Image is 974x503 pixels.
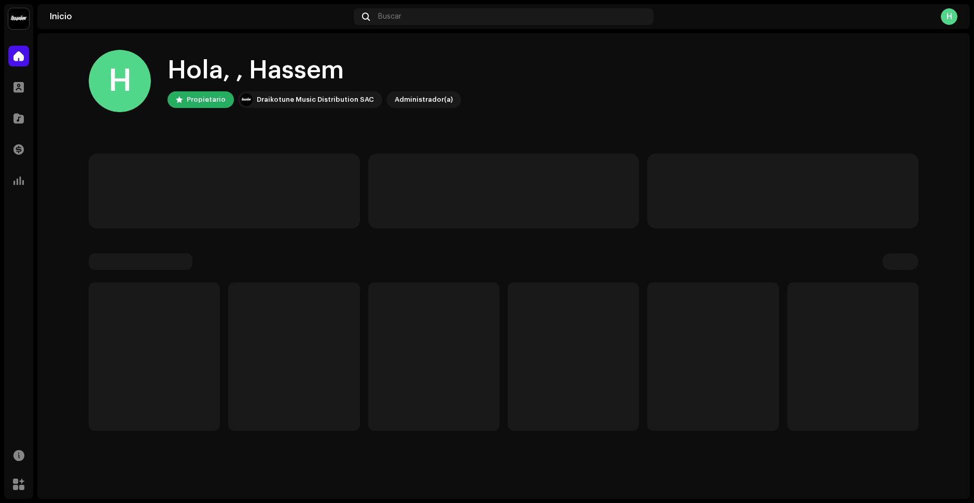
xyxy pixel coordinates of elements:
div: Hola, , Hassem [168,54,461,87]
div: Propietario [187,93,226,106]
div: Inicio [50,12,350,21]
div: Administrador(a) [395,93,453,106]
div: H [89,50,151,112]
span: Buscar [378,12,401,21]
img: 10370c6a-d0e2-4592-b8a2-38f444b0ca44 [240,93,253,106]
div: H [941,8,957,25]
div: Draikotune Music Distribution SAC [257,93,374,106]
img: 10370c6a-d0e2-4592-b8a2-38f444b0ca44 [8,8,29,29]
